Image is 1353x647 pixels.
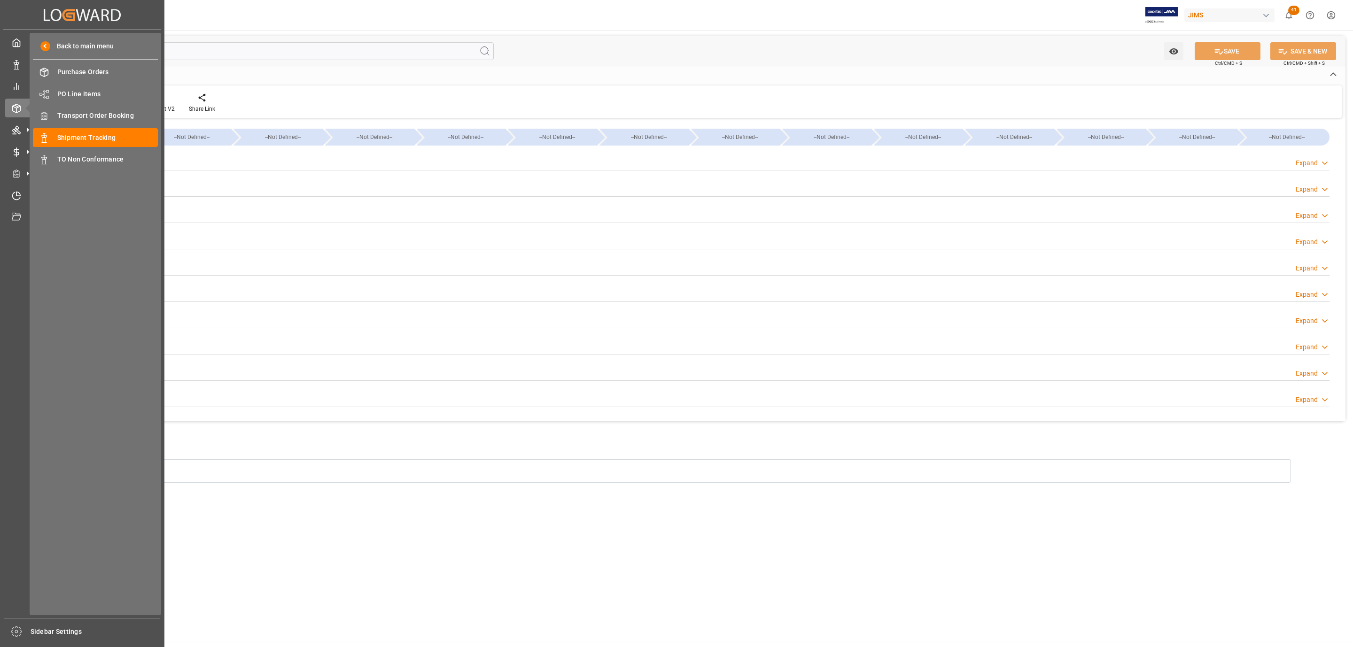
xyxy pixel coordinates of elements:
[57,67,158,77] span: Purchase Orders
[243,129,323,146] div: --Not Defined--
[1249,129,1325,146] div: --Not Defined--
[1296,395,1318,405] div: Expand
[152,129,232,146] div: --Not Defined--
[1148,129,1237,146] div: --Not Defined--
[325,129,414,146] div: --Not Defined--
[1296,263,1318,273] div: Expand
[5,208,159,226] a: Document Management
[691,129,780,146] div: --Not Defined--
[189,105,215,113] div: Share Link
[599,129,689,146] div: --Not Defined--
[57,154,158,164] span: TO Non Conformance
[1296,369,1318,378] div: Expand
[1270,42,1336,60] button: SAVE & NEW
[5,77,159,95] a: My Reports
[334,129,414,146] div: --Not Defined--
[1296,290,1318,300] div: Expand
[700,129,780,146] div: --Not Defined--
[33,150,158,169] a: TO Non Conformance
[33,63,158,81] a: Purchase Orders
[1057,129,1146,146] div: --Not Defined--
[1299,5,1321,26] button: Help Center
[1296,237,1318,247] div: Expand
[33,85,158,103] a: PO Line Items
[31,627,161,637] span: Sidebar Settings
[1184,6,1278,24] button: JIMS
[508,129,597,146] div: --Not Defined--
[33,107,158,125] a: Transport Order Booking
[1283,60,1325,67] span: Ctrl/CMD + Shift + S
[33,128,158,146] a: Shipment Tracking
[233,129,323,146] div: --Not Defined--
[5,55,159,73] a: Data Management
[1239,129,1330,146] div: --Not Defined--
[1296,185,1318,194] div: Expand
[1066,129,1146,146] div: --Not Defined--
[5,33,159,52] a: My Cockpit
[517,129,597,146] div: --Not Defined--
[1158,129,1237,146] div: --Not Defined--
[1164,42,1183,60] button: open menu
[1296,342,1318,352] div: Expand
[57,111,158,121] span: Transport Order Booking
[965,129,1054,146] div: --Not Defined--
[43,42,494,60] input: Search Fields
[417,129,506,146] div: --Not Defined--
[1296,211,1318,221] div: Expand
[1278,5,1299,26] button: show 41 new notifications
[1288,6,1299,15] span: 41
[1184,8,1275,22] div: JIMS
[1145,7,1178,23] img: Exertis%20JAM%20-%20Email%20Logo.jpg_1722504956.jpg
[874,129,963,146] div: --Not Defined--
[57,133,158,143] span: Shipment Tracking
[57,89,158,99] span: PO Line Items
[1296,316,1318,326] div: Expand
[426,129,506,146] div: --Not Defined--
[782,129,871,146] div: --Not Defined--
[142,129,232,146] div: --Not Defined--
[883,129,963,146] div: --Not Defined--
[792,129,871,146] div: --Not Defined--
[50,41,114,51] span: Back to main menu
[1296,158,1318,168] div: Expand
[974,129,1054,146] div: --Not Defined--
[1215,60,1242,67] span: Ctrl/CMD + S
[609,129,689,146] div: --Not Defined--
[5,186,159,204] a: Timeslot Management V2
[1195,42,1260,60] button: SAVE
